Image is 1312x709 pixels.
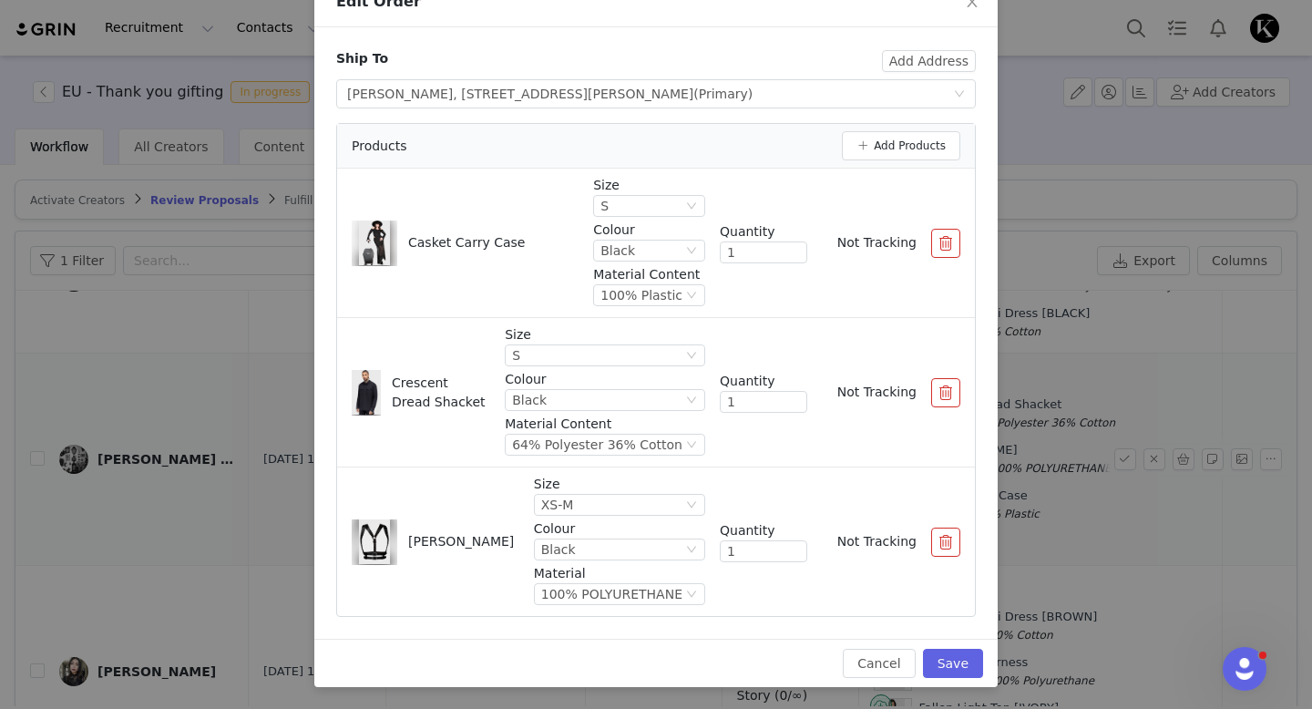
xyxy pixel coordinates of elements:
p: Material Content [505,415,705,434]
div: Black [541,539,576,560]
div: S [512,345,520,365]
img: Product Image [359,221,389,266]
i: icon: down [686,350,697,363]
button: Add Products [842,131,960,160]
button: Save [923,649,983,678]
i: icon: down [686,589,697,601]
div: 64% Polyester 36% Cotton [512,435,682,455]
p: Casket Carry Case [408,233,525,252]
span: Products [352,137,406,156]
i: icon: down [686,544,697,557]
button: Cancel [843,649,915,678]
p: [PERSON_NAME] [408,532,514,551]
p: Colour [534,519,705,539]
div: Ship To [336,49,388,68]
p: Size [534,475,705,494]
span: Not Tracking [837,534,917,549]
div: Black [600,241,635,261]
i: icon: down [686,439,697,452]
p: Material [534,564,705,583]
i: icon: down [954,88,965,101]
div: Black [512,390,547,410]
div: XS-M [541,495,574,515]
div: Quantity [720,372,807,391]
img: Image Background Blur [352,214,397,272]
span: (Primary) [693,87,753,101]
img: Image Background Blur [352,513,397,570]
img: Product Image [352,370,381,414]
i: icon: down [686,245,697,258]
button: Add Address [882,50,976,72]
img: Product Image [359,519,389,565]
p: Size [505,325,705,344]
div: 100% POLYURETHANE [541,584,682,604]
div: Quantity [720,521,807,540]
p: Colour [593,221,705,240]
i: icon: down [686,290,697,303]
p: Colour [505,370,705,389]
p: Crescent Dread Shacket [392,374,490,412]
span: Not Tracking [837,385,917,399]
div: [PERSON_NAME], [STREET_ADDRESS][PERSON_NAME] [347,80,753,108]
div: 100% Plastic [600,285,682,305]
i: icon: down [686,395,697,407]
i: icon: down [686,200,697,213]
i: icon: down [686,499,697,512]
span: Not Tracking [837,235,917,250]
div: S [600,196,609,216]
p: Material Content [593,265,705,284]
div: Quantity [720,222,807,241]
iframe: Intercom live chat [1223,647,1266,691]
p: Size [593,176,705,195]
